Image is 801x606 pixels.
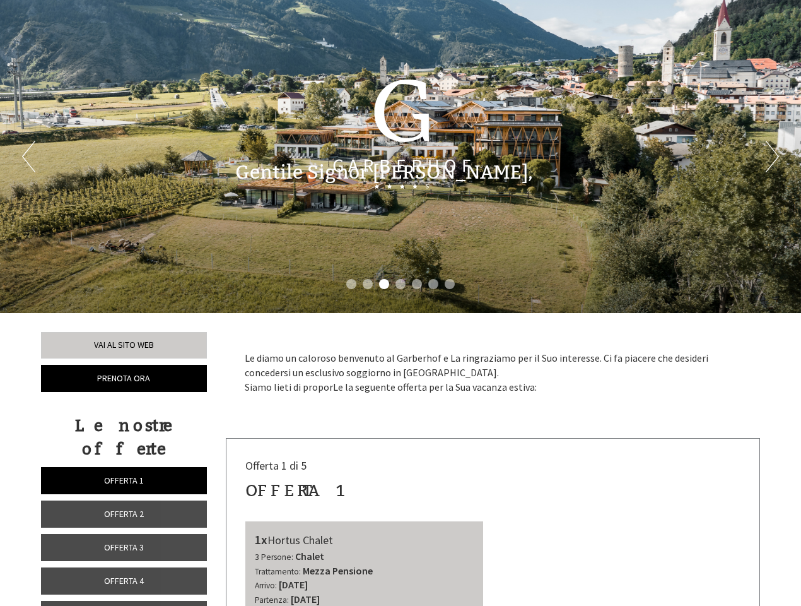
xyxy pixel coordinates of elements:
span: Offerta 1 di 5 [245,458,307,473]
b: [DATE] [291,593,320,605]
b: [DATE] [279,578,308,591]
small: Partenza: [255,595,289,605]
span: Offerta 4 [104,575,144,586]
div: Hortus Chalet [255,531,474,549]
small: 3 Persone: [255,552,293,562]
span: Offerta 2 [104,508,144,520]
div: Le nostre offerte [41,414,207,461]
a: Vai al sito web [41,332,207,359]
span: Offerta 3 [104,542,144,553]
span: Offerta 1 [104,475,144,486]
p: Le diamo un caloroso benvenuto al Garberhof e La ringraziamo per il Suo interesse. Ci fa piacere ... [245,351,742,395]
b: 1x [255,532,267,547]
div: Offerta 1 [245,479,347,502]
b: Chalet [295,550,324,562]
small: Arrivo: [255,580,277,591]
b: Mezza Pensione [303,564,373,577]
small: Trattamento: [255,566,301,577]
h1: Gentile Signor [PERSON_NAME], [235,162,533,183]
a: Prenota ora [41,365,207,392]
